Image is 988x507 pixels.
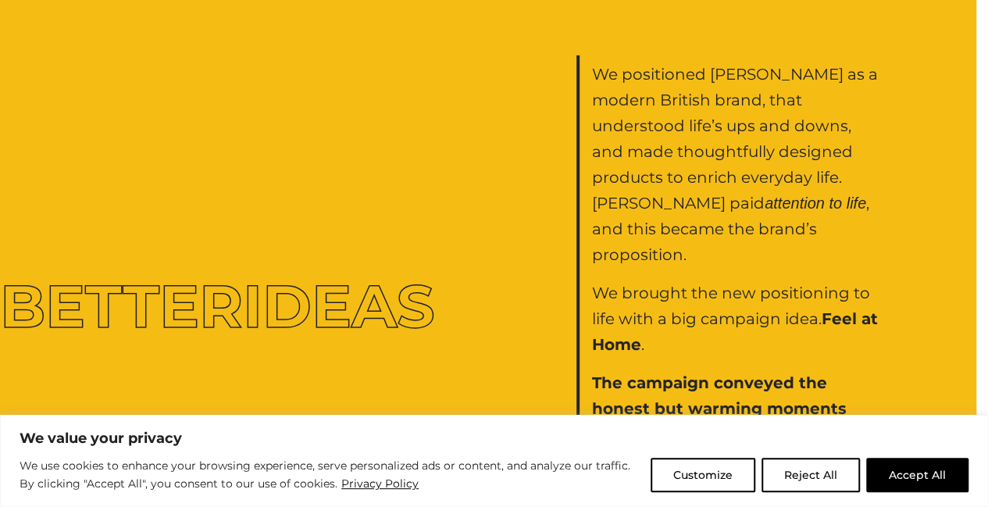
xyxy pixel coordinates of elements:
[765,195,866,212] i: attention to life
[762,458,860,492] button: Reject All
[592,280,883,358] p: We brought the new positioning to life with a big campaign idea. .
[866,458,968,492] button: Accept All
[592,62,883,268] p: We positioned [PERSON_NAME] as a modern British brand, that understood life’s ups and downs, and ...
[20,429,968,448] p: We value your privacy
[20,457,639,494] p: We use cookies to enhance your browsing experience, serve personalized ads or content, and analyz...
[651,458,755,492] button: Customize
[243,270,435,342] span: Ideas
[341,474,419,493] a: Privacy Policy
